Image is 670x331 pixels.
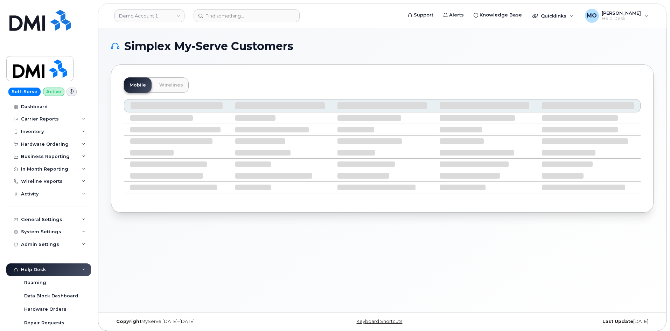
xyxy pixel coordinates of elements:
[602,319,633,324] strong: Last Update
[473,319,654,324] div: [DATE]
[154,77,189,93] a: Wirelines
[124,41,293,51] span: Simplex My-Serve Customers
[116,319,141,324] strong: Copyright
[356,319,402,324] a: Keyboard Shortcuts
[111,319,292,324] div: MyServe [DATE]–[DATE]
[124,77,152,93] a: Mobile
